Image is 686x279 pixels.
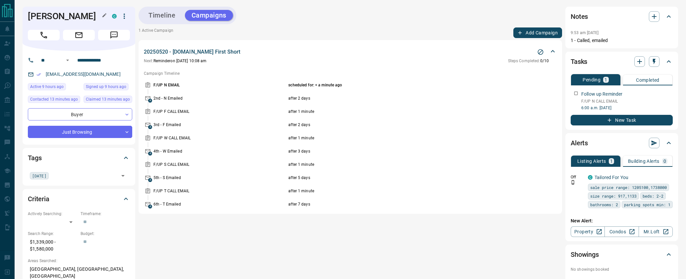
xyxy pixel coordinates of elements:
span: Message [98,30,130,40]
p: Areas Searched: [28,258,130,264]
button: New Task [571,115,673,125]
p: Timeframe: [81,211,130,217]
button: Open [118,171,128,180]
p: after 1 minute [288,188,511,194]
p: Reminder on [DATE] 10:08 am [144,58,207,64]
p: Building Alerts [628,159,659,163]
a: Property [571,226,605,237]
p: after 5 days [288,175,511,181]
p: Actively Searching: [28,211,77,217]
p: F/UP S CALL EMAIL [153,162,287,167]
h2: Tags [28,153,41,163]
h2: Alerts [571,138,588,148]
p: Completed [636,78,659,82]
p: 1 - Called, emailed [571,37,673,44]
p: after 3 days [288,148,511,154]
div: condos.ca [112,14,117,19]
p: F/UP W CALL EMAIL [153,135,287,141]
a: [EMAIL_ADDRESS][DOMAIN_NAME] [46,71,121,77]
span: A [148,152,152,156]
span: size range: 917,1133 [590,193,637,199]
p: after 2 days [288,122,511,128]
div: Sat Aug 16 2025 [28,83,80,92]
div: Sat Aug 16 2025 [84,96,132,105]
p: after 1 minute [288,109,511,115]
span: Contacted 13 minutes ago [30,96,78,103]
p: 2nd - N Emailed [153,95,287,101]
p: New Alert: [571,217,673,224]
p: Pending [583,77,600,82]
p: 1 [610,159,613,163]
p: 1 [604,77,607,82]
p: 6th - T Emailed [153,201,287,207]
div: 20250520 - [DOMAIN_NAME] First ShortStop CampaignNext:Reminderon [DATE] 10:08 amSteps Completed:0/10 [144,47,557,65]
button: Add Campaign [513,27,562,38]
p: 9:53 am [DATE] [571,30,599,35]
div: Tags [28,150,130,166]
p: F/UP N EMAIL [153,82,287,88]
p: 4th - W Emailed [153,148,287,154]
div: Buyer [28,108,132,120]
a: Condos [604,226,639,237]
span: Active 9 hours ago [30,83,64,90]
div: condos.ca [588,175,593,180]
p: 3rd - F Emailed [153,122,287,128]
p: Listing Alerts [577,159,606,163]
p: F/UP F CALL EMAIL [153,109,287,115]
div: Criteria [28,191,130,207]
span: Claimed 13 minutes ago [86,96,130,103]
a: Tailored For You [595,175,628,180]
p: 6:00 a.m. [DATE] [581,105,673,111]
p: 5th - S Emailed [153,175,287,181]
span: Next: [144,59,153,63]
span: Call [28,30,60,40]
p: F/UP N CALL EMAIL [581,98,673,104]
p: after 1 minute [288,135,511,141]
p: 0 / 10 [508,58,549,64]
p: scheduled for: < a minute ago [288,82,511,88]
a: Mr.Loft [639,226,673,237]
span: [DATE] [32,172,46,179]
button: Open [64,56,72,64]
p: 0 [663,159,666,163]
div: Showings [571,247,673,262]
span: sale price range: 1205100,1738000 [590,184,667,191]
p: after 2 days [288,95,511,101]
div: Notes [571,9,673,24]
div: Just Browsing [28,126,132,138]
span: beds: 2-2 [643,193,663,199]
p: Search Range: [28,231,77,237]
button: Campaigns [185,10,233,21]
div: Sat Aug 16 2025 [84,83,132,92]
div: Sat Aug 16 2025 [28,96,80,105]
span: A [148,99,152,103]
p: after 7 days [288,201,511,207]
p: Follow up Reminder [581,91,622,98]
p: No showings booked [571,266,673,272]
h2: Notes [571,11,588,22]
svg: Email Verified [36,72,41,77]
span: A [148,178,152,182]
div: Tasks [571,54,673,70]
h2: Criteria [28,194,49,204]
span: A [148,205,152,209]
button: Stop Campaign [536,47,545,57]
span: parking spots min: 1 [624,201,670,208]
p: 1 Active Campaign [139,27,173,38]
h2: Tasks [571,56,587,67]
h2: Showings [571,249,599,260]
h1: [PERSON_NAME] [28,11,102,22]
span: bathrooms: 2 [590,201,618,208]
p: after 1 minute [288,162,511,167]
p: Campaign Timeline [144,70,557,76]
p: F/UP T CALL EMAIL [153,188,287,194]
button: Timeline [142,10,182,21]
span: Email [63,30,95,40]
p: Off [571,174,584,180]
p: Budget: [81,231,130,237]
svg: Push Notification Only [571,180,575,185]
p: 20250520 - [DOMAIN_NAME] First Short [144,48,240,56]
p: $1,339,000 - $1,580,000 [28,237,77,255]
div: Alerts [571,135,673,151]
span: Steps Completed: [508,59,540,63]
